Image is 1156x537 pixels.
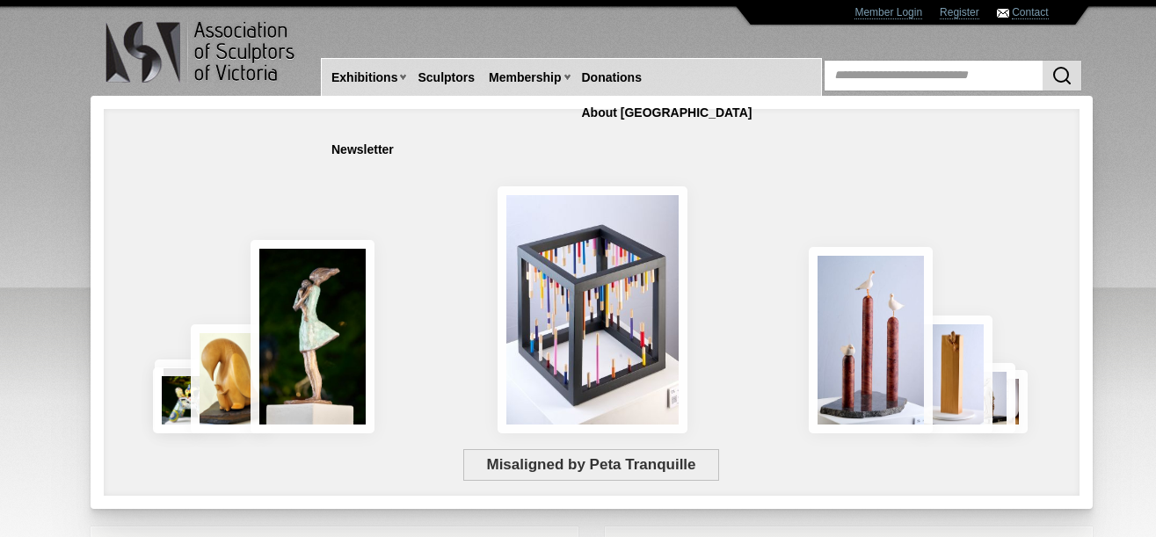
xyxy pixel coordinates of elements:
[324,134,401,166] a: Newsletter
[463,449,719,481] span: Misaligned by Peta Tranquille
[940,6,979,19] a: Register
[809,247,933,433] img: Rising Tides
[251,240,375,433] img: Connection
[498,186,687,433] img: Misaligned
[482,62,568,94] a: Membership
[575,62,649,94] a: Donations
[1051,65,1072,86] img: Search
[997,9,1009,18] img: Contact ASV
[854,6,922,19] a: Member Login
[575,97,760,129] a: About [GEOGRAPHIC_DATA]
[324,62,404,94] a: Exhibitions
[1012,6,1048,19] a: Contact
[105,18,298,87] img: logo.png
[912,316,992,433] img: Little Frog. Big Climb
[411,62,482,94] a: Sculptors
